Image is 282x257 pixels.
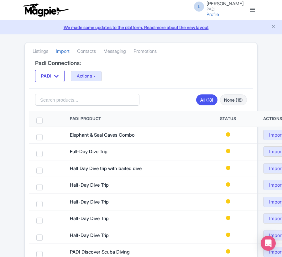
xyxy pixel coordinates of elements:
th: Padi Product [62,111,201,127]
div: Half-Day Dive Trip [70,199,164,206]
button: Actions [71,71,102,81]
a: Messaging [103,43,126,60]
span: [PERSON_NAME] [206,1,244,7]
div: PADI Discover Scuba Diving [70,249,164,256]
a: All (18) [196,94,217,105]
a: Contacts [77,43,96,60]
a: We made some updates to the platform. Read more about the new layout [4,24,278,31]
div: Half Day Dive trip with baited dive [70,165,164,172]
h4: Padi Connections: [35,60,247,66]
div: Half-Day Dive Trip [70,182,164,189]
div: Open Intercom Messenger [261,236,276,251]
a: Promotions [133,43,157,60]
div: Full-Day Dive Trip [70,148,164,155]
small: PADI [206,7,244,11]
div: Elephant & Seal Caves Combo [70,132,164,139]
button: Close announcement [271,23,276,31]
a: None (18) [220,94,247,105]
a: L [PERSON_NAME] PADI [190,1,244,11]
img: logo-ab69f6fb50320c5b225c76a69d11143b.png [21,3,70,17]
input: Search products... [35,94,139,106]
span: L [194,2,204,12]
a: Import [56,43,70,60]
a: Listings [33,43,48,60]
th: Status [201,111,256,127]
div: Half-Day Dive Trip [70,232,164,239]
div: Half-Day Dive Trip [70,215,164,222]
button: PADI [35,70,65,82]
a: Profile [206,12,219,17]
